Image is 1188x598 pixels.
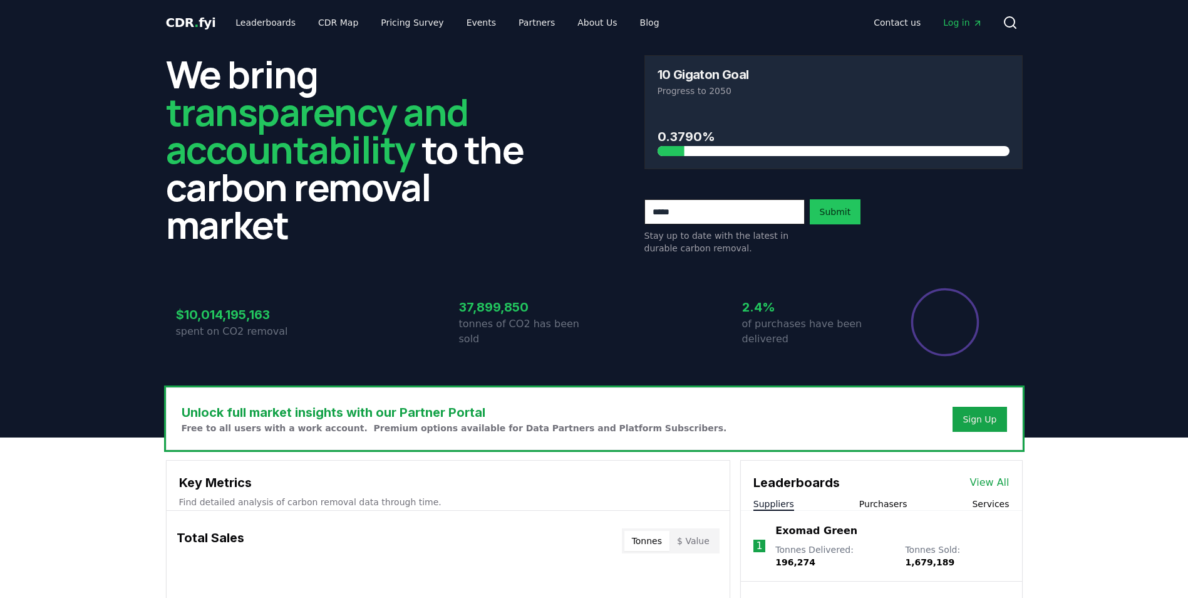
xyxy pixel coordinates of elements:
[630,11,669,34] a: Blog
[775,523,857,538] a: Exomad Green
[509,11,565,34] a: Partners
[225,11,669,34] nav: Main
[166,14,216,31] a: CDR.fyi
[933,11,992,34] a: Log in
[166,86,468,175] span: transparency and accountability
[972,498,1009,510] button: Services
[970,475,1010,490] a: View All
[658,127,1010,146] h3: 0.3790%
[864,11,992,34] nav: Main
[669,531,717,551] button: $ Value
[457,11,506,34] a: Events
[756,538,762,553] p: 1
[810,199,861,224] button: Submit
[910,287,980,357] div: Percentage of sales delivered
[658,68,749,81] h3: 10 Gigaton Goal
[182,422,727,434] p: Free to all users with a work account. Premium options available for Data Partners and Platform S...
[225,11,306,34] a: Leaderboards
[963,413,996,426] a: Sign Up
[194,15,199,30] span: .
[775,557,815,567] span: 196,274
[567,11,627,34] a: About Us
[179,496,717,508] p: Find detailed analysis of carbon removal data through time.
[459,298,594,317] h3: 37,899,850
[182,403,727,422] h3: Unlock full market insights with our Partner Portal
[859,498,907,510] button: Purchasers
[753,498,794,510] button: Suppliers
[179,473,717,492] h3: Key Metrics
[658,85,1010,97] p: Progress to 2050
[753,473,840,492] h3: Leaderboards
[943,16,982,29] span: Log in
[308,11,368,34] a: CDR Map
[905,557,954,567] span: 1,679,189
[371,11,453,34] a: Pricing Survey
[953,407,1006,432] button: Sign Up
[176,324,311,339] p: spent on CO2 removal
[742,298,877,317] h3: 2.4%
[177,528,244,553] h3: Total Sales
[459,317,594,347] p: tonnes of CO2 has been sold
[742,317,877,347] p: of purchases have been delivered
[166,55,544,243] h2: We bring to the carbon removal market
[644,229,805,254] p: Stay up to date with the latest in durable carbon removal.
[624,531,669,551] button: Tonnes
[775,543,892,569] p: Tonnes Delivered :
[864,11,931,34] a: Contact us
[176,305,311,324] h3: $10,014,195,163
[166,15,216,30] span: CDR fyi
[905,543,1009,569] p: Tonnes Sold :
